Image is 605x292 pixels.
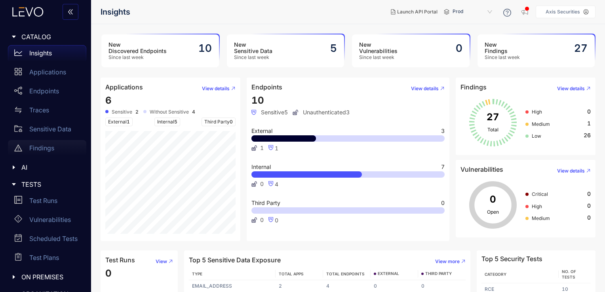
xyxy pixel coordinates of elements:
p: Applications [29,68,66,76]
span: 1 [127,119,130,125]
h3: New Vulnerabilities [359,42,398,54]
h4: Top 5 Sensitive Data Exposure [189,256,281,264]
a: Findings [8,140,86,159]
h4: Findings [460,83,487,91]
span: TOTAL APPS [279,271,304,276]
span: View more [435,259,460,264]
span: Internal [154,118,180,126]
span: double-left [67,9,74,16]
p: Test Runs [29,197,57,204]
h2: 5 [330,42,337,54]
span: 1 [260,145,264,151]
span: CATALOG [21,33,80,40]
span: 6 [105,95,112,106]
h4: Endpoints [251,83,282,91]
h4: Test Runs [105,256,135,264]
p: Axis Securities [546,9,580,15]
span: Insights [101,8,130,17]
span: View [156,259,167,264]
span: AI [21,164,80,171]
p: Traces [29,106,49,114]
span: 0 [587,191,591,197]
div: ON PREMISES [5,269,86,285]
h2: 0 [456,42,462,54]
span: Prod [453,6,494,18]
span: 7 [441,164,445,170]
span: Without Sensitive [150,109,189,115]
h2: 27 [574,42,588,54]
span: 0 [260,181,264,187]
span: caret-right [11,182,17,187]
a: Test Plans [8,250,86,269]
a: Scheduled Tests [8,231,86,250]
span: 0 [105,267,112,279]
a: Test Runs [8,193,86,212]
span: View details [557,168,585,174]
span: Low [532,133,541,139]
button: View details [196,82,236,95]
span: 0 [587,203,591,209]
span: caret-right [11,34,17,40]
a: Insights [8,45,86,64]
button: View details [551,82,591,95]
span: External [251,128,272,134]
span: TESTS [21,181,80,188]
p: Scheduled Tests [29,235,78,242]
button: View details [405,82,445,95]
div: CATALOG [5,28,86,45]
span: 4 [275,181,278,188]
span: 26 [584,132,591,138]
span: caret-right [11,165,17,170]
b: 4 [192,109,195,115]
a: Traces [8,102,86,121]
span: 0 [230,119,233,125]
span: ON PREMISES [21,273,80,281]
a: Applications [8,64,86,83]
span: TYPE [192,271,202,276]
span: Medium [532,121,550,127]
h2: 10 [198,42,212,54]
span: swap [14,106,22,114]
span: No. of Tests [562,269,576,279]
span: Critical [532,191,548,197]
span: Since last week [359,55,398,60]
span: View details [411,86,439,91]
p: Findings [29,144,54,152]
div: TESTS [5,176,86,193]
button: View details [551,165,591,177]
span: Since last week [234,55,272,60]
a: Sensitive Data [8,121,86,140]
span: 5 [174,119,177,125]
span: High [532,109,542,115]
span: 3 [441,128,445,134]
button: Launch API Portal [384,6,444,18]
span: TOTAL ENDPOINTS [326,271,365,276]
h4: Applications [105,83,143,91]
span: External [105,118,133,126]
span: View details [202,86,230,91]
h4: Vulnerabilities [460,166,503,173]
h3: New Discovered Endpoints [108,42,167,54]
span: 0 [441,200,445,206]
span: 10 [251,95,264,106]
p: Endpoints [29,87,59,95]
p: Test Plans [29,254,59,261]
span: 0 [275,217,278,224]
span: warning [14,144,22,152]
p: Sensitive Data [29,125,71,133]
span: Since last week [485,55,520,60]
a: Endpoints [8,83,86,102]
span: Launch API Portal [397,9,438,15]
span: Since last week [108,55,167,60]
span: Internal [251,164,271,170]
button: View [149,255,173,268]
span: 1 [587,120,591,127]
span: Medium [532,215,550,221]
b: 2 [135,109,139,115]
span: High [532,203,542,209]
h3: New Sensitive Data [234,42,272,54]
h4: Top 5 Security Tests [481,255,542,262]
span: caret-right [11,274,17,280]
p: Vulnerabilities [29,216,71,223]
span: Unauthenticated 3 [293,109,350,116]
